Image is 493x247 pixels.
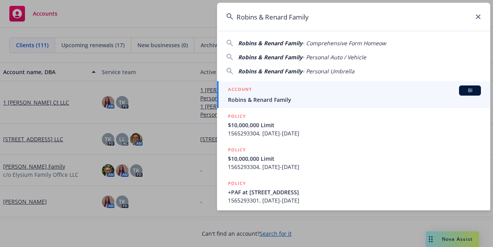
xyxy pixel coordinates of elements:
[303,68,354,75] span: - Personal Umbrella
[238,68,303,75] span: Robins & Renard Family
[228,146,246,154] h5: POLICY
[228,179,246,187] h5: POLICY
[228,112,246,120] h5: POLICY
[228,85,252,95] h5: ACCOUNT
[228,188,481,196] span: +PAF at [STREET_ADDRESS]
[217,175,490,209] a: POLICY+PAF at [STREET_ADDRESS]1565293301, [DATE]-[DATE]
[228,196,481,204] span: 1565293301, [DATE]-[DATE]
[303,53,366,61] span: - Personal Auto / Vehicle
[228,129,481,137] span: 1565293304, [DATE]-[DATE]
[228,163,481,171] span: 1565293304, [DATE]-[DATE]
[228,121,481,129] span: $10,000,000 Limit
[217,142,490,175] a: POLICY$10,000,000 Limit1565293304, [DATE]-[DATE]
[228,96,481,104] span: Robins & Renard Family
[217,3,490,31] input: Search...
[238,53,303,61] span: Robins & Renard Family
[228,155,481,163] span: $10,000,000 Limit
[462,87,478,94] span: BI
[238,39,303,47] span: Robins & Renard Family
[217,81,490,108] a: ACCOUNTBIRobins & Renard Family
[217,108,490,142] a: POLICY$10,000,000 Limit1565293304, [DATE]-[DATE]
[303,39,386,47] span: - Comprehensive Form Homeow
